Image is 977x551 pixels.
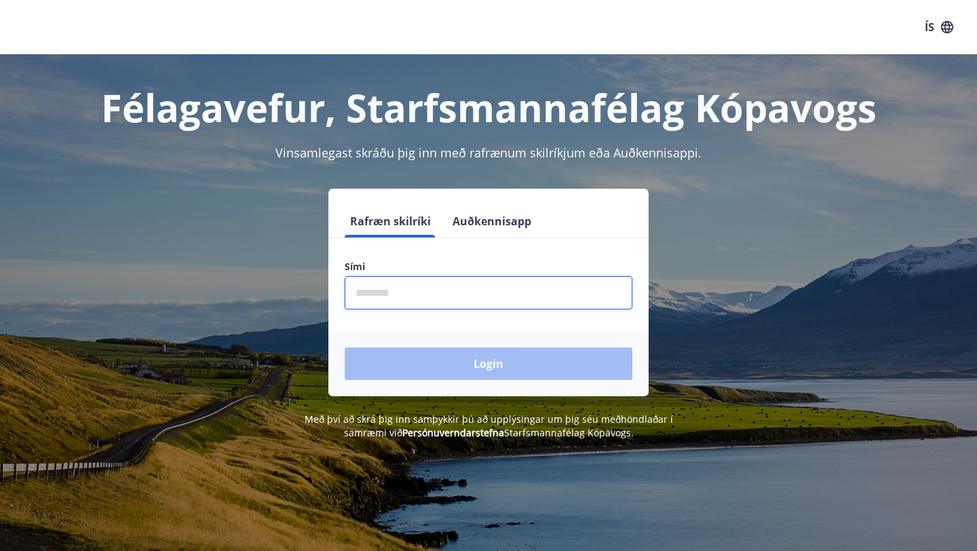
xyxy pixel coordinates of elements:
span: Vinsamlegast skráðu þig inn með rafrænum skilríkjum eða Auðkennisappi. [275,145,702,161]
a: Persónuverndarstefna [402,426,504,439]
span: Með því að skrá þig inn samþykkir þú að upplýsingar um þig séu meðhöndlaðar í samræmi við Starfsm... [305,413,673,439]
button: Auðkennisapp [447,205,537,237]
button: ÍS [917,15,961,39]
h1: Félagavefur, Starfsmannafélag Kópavogs [16,81,961,133]
button: Rafræn skilríki [345,205,436,237]
label: Sími [345,260,632,273]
